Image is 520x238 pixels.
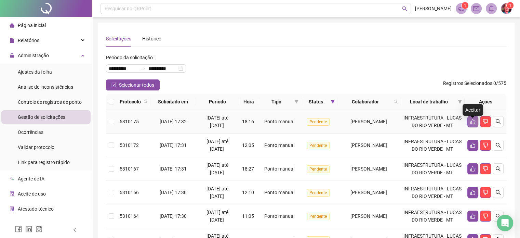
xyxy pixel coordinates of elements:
[18,84,73,90] span: Análise de inconsistências
[106,35,131,42] div: Solicitações
[392,97,399,107] span: search
[497,215,513,231] div: Open Intercom Messenger
[160,142,187,148] span: [DATE] 17:31
[160,213,187,219] span: [DATE] 17:30
[140,66,146,71] span: to
[160,166,187,172] span: [DATE] 17:31
[483,166,488,172] span: dislike
[350,213,387,219] span: [PERSON_NAME]
[144,100,148,104] span: search
[470,142,476,148] span: like
[495,213,501,219] span: search
[239,94,258,110] th: Hora
[501,3,511,14] img: 78572
[10,191,14,196] span: audit
[473,5,479,12] span: mail
[467,98,504,105] div: Ações
[18,221,48,227] span: Gerar QRCode
[483,142,488,148] span: dislike
[18,53,49,58] span: Administração
[160,119,187,124] span: [DATE] 17:32
[142,35,161,42] div: Histórico
[400,157,465,181] td: INFRAESTRUTURA - LUCAS DO RIO VERDE - MT
[464,3,466,8] span: 1
[242,119,254,124] span: 18:16
[304,98,328,105] span: Status
[340,98,391,105] span: Colaborador
[120,190,139,195] span: 5310166
[72,227,77,232] span: left
[18,114,65,120] span: Gestão de solicitações
[10,206,14,211] span: solution
[394,100,398,104] span: search
[400,181,465,204] td: INFRAESTRUTURA - LUCAS DO RIO VERDE - MT
[25,226,32,233] span: linkedin
[18,206,54,212] span: Atestado técnico
[329,97,336,107] span: filter
[206,210,228,223] span: [DATE] até [DATE]
[307,118,330,126] span: Pendente
[483,190,488,195] span: dislike
[350,142,387,148] span: [PERSON_NAME]
[120,119,139,124] span: 5310175
[160,190,187,195] span: [DATE] 17:30
[350,166,387,172] span: [PERSON_NAME]
[242,190,254,195] span: 12:10
[142,97,149,107] span: search
[10,53,14,58] span: lock
[483,119,488,124] span: dislike
[120,98,141,105] span: Protocolo
[150,94,196,110] th: Solicitado em
[18,99,82,105] span: Controle de registros de ponto
[242,213,254,219] span: 11:05
[294,100,298,104] span: filter
[458,100,462,104] span: filter
[206,115,228,128] span: [DATE] até [DATE]
[463,104,483,116] div: Aceitar
[470,213,476,219] span: like
[307,213,330,220] span: Pendente
[106,79,160,90] button: Selecionar todos
[307,142,330,149] span: Pendente
[18,129,43,135] span: Ocorrências
[403,98,455,105] span: Local de trabalho
[400,204,465,228] td: INFRAESTRUTURA - LUCAS DO RIO VERDE - MT
[18,176,44,181] span: Agente de IA
[15,226,22,233] span: facebook
[307,189,330,197] span: Pendente
[106,52,157,63] label: Período da solicitação
[18,38,39,43] span: Relatórios
[10,23,14,28] span: home
[415,5,452,12] span: [PERSON_NAME]
[470,119,476,124] span: like
[36,226,42,233] span: instagram
[264,119,294,124] span: Ponto manual
[293,97,300,107] span: filter
[350,119,387,124] span: [PERSON_NAME]
[261,98,292,105] span: Tipo
[242,166,254,172] span: 18:27
[443,79,506,90] span: : 0 / 575
[196,94,239,110] th: Período
[402,6,407,11] span: search
[111,83,116,87] span: check-square
[509,3,511,8] span: 1
[18,23,46,28] span: Página inicial
[400,110,465,134] td: INFRAESTRUTURA - LUCAS DO RIO VERDE - MT
[307,165,330,173] span: Pendente
[18,69,52,75] span: Ajustes da folha
[470,166,476,172] span: like
[456,97,463,107] span: filter
[264,166,294,172] span: Ponto manual
[264,142,294,148] span: Ponto manual
[331,100,335,104] span: filter
[495,166,501,172] span: search
[206,139,228,152] span: [DATE] até [DATE]
[458,5,464,12] span: notification
[483,213,488,219] span: dislike
[242,142,254,148] span: 12:05
[400,134,465,157] td: INFRAESTRUTURA - LUCAS DO RIO VERDE - MT
[495,119,501,124] span: search
[206,186,228,199] span: [DATE] até [DATE]
[120,213,139,219] span: 5310164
